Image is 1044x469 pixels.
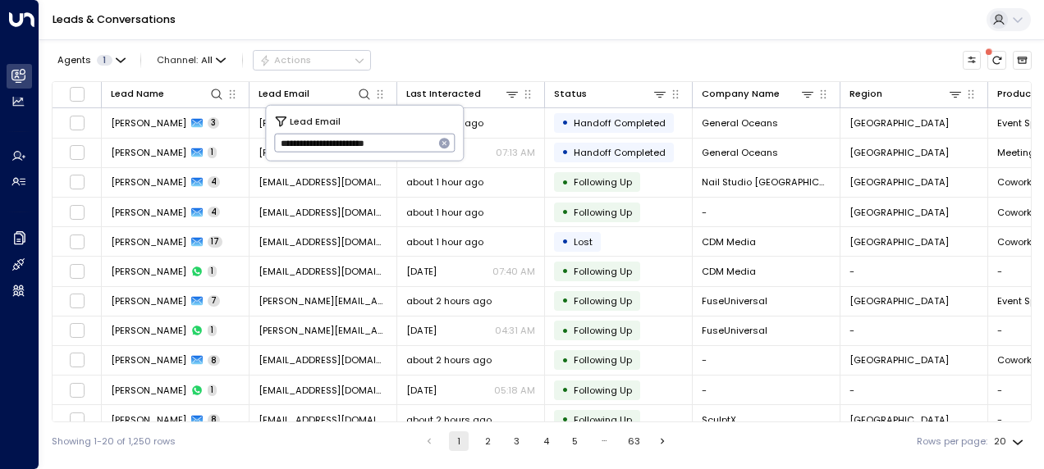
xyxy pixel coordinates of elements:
div: Lead Email [259,86,309,102]
button: Go to page 3 [507,431,527,451]
div: • [561,201,569,223]
span: about 1 hour ago [406,235,483,248]
button: Agents1 [52,51,130,69]
span: rachel.mcalpine@generaloceans.com [259,146,387,159]
span: boramizrahi3@gmail.com [259,353,387,367]
span: CDM Media [702,235,756,248]
span: General Oceans [702,116,778,130]
span: about 2 hours ago [406,413,492,426]
span: rachel.mcalpine@generaloceans.com [259,116,387,130]
td: - [693,198,840,226]
span: Following Up [574,324,632,337]
span: Toggle select row [69,263,85,280]
span: about 1 hour ago [406,175,483,189]
span: nailstudio.aberdeen@gmail.com [259,175,387,189]
span: There are new threads available. Refresh the grid to view the latest updates. [987,51,1006,70]
span: phil.boas@cdmmedia.com [259,265,387,278]
button: Channel:All [152,51,231,69]
span: London [849,235,949,248]
span: 7 [208,295,220,307]
span: Bora Mizrahi [111,353,186,367]
td: - [693,376,840,404]
div: • [561,320,569,342]
span: Bora Mizrahi [111,384,186,397]
span: Handoff Completed [574,116,666,130]
span: All [201,55,213,66]
span: Phil Boas [111,265,186,278]
span: info@sculptx.com [259,413,387,426]
span: Toggle select row [69,322,85,339]
span: Toggle select row [69,234,85,250]
span: Nail Studio Aberdeen [702,175,831,189]
span: Aug 13, 2025 [406,324,437,337]
td: - [693,346,840,375]
div: Actions [259,54,311,66]
span: phil.boas@cdmmedia.com [259,235,387,248]
span: boramizrahi3@gmail.com [259,384,387,397]
span: Toggle select row [69,293,85,309]
button: page 1 [449,431,469,451]
span: Toggle select all [69,86,85,102]
p: 07:40 AM [492,265,535,278]
span: Following Up [574,384,632,397]
span: about 1 hour ago [406,206,483,219]
span: 4 [208,207,220,218]
span: about 2 hours ago [406,353,492,367]
div: Region [849,86,882,102]
span: General Oceans [702,146,778,159]
span: 1 [97,55,112,66]
a: Leads & Conversations [53,12,176,26]
span: 1 [208,385,217,396]
span: 1 [208,147,217,158]
span: 4 [208,176,220,188]
span: Aberdeen [849,175,949,189]
div: Button group with a nested menu [253,50,371,70]
span: London [849,413,949,426]
span: Channel: [152,51,231,69]
span: Aug 11, 2025 [406,265,437,278]
span: Birmingham [849,206,949,219]
span: Lead Email [290,113,341,128]
nav: pagination navigation [419,431,674,451]
div: Status [554,86,587,102]
div: Last Interacted [406,86,481,102]
span: Following Up [574,265,632,278]
span: Agents [57,56,91,65]
td: - [840,316,988,345]
div: • [561,260,569,282]
span: Following Up [574,413,632,426]
div: • [561,112,569,134]
div: Company Name [702,86,815,102]
span: Toggle select row [69,174,85,190]
span: CDM Media [702,265,756,278]
p: 07:13 AM [496,146,535,159]
button: Go to page 63 [624,431,643,451]
span: Precia Kubi [111,206,186,219]
span: 8 [208,414,220,426]
div: Lead Email [259,86,372,102]
button: Customize [963,51,982,70]
div: • [561,171,569,194]
span: Barbara Ves [111,175,186,189]
span: Toggle select row [69,382,85,398]
span: Following Up [574,294,632,307]
span: Toggle select row [69,144,85,161]
label: Rows per page: [917,435,987,449]
p: 04:31 AM [495,324,535,337]
button: Go to page 4 [536,431,556,451]
button: Go to page 2 [478,431,497,451]
button: Actions [253,50,371,70]
div: Region [849,86,963,102]
span: Rachel McAlpine [111,146,186,159]
div: • [561,408,569,430]
span: silvia.monni@fuseuniversal.com [259,324,387,337]
button: Go to page 5 [565,431,585,451]
div: • [561,289,569,312]
span: 1 [208,325,217,336]
span: Following Up [574,353,632,367]
span: London [849,116,949,130]
div: Last Interacted [406,86,520,102]
div: • [561,141,569,163]
button: Archived Leads [1013,51,1032,70]
span: Following Up [574,175,632,189]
